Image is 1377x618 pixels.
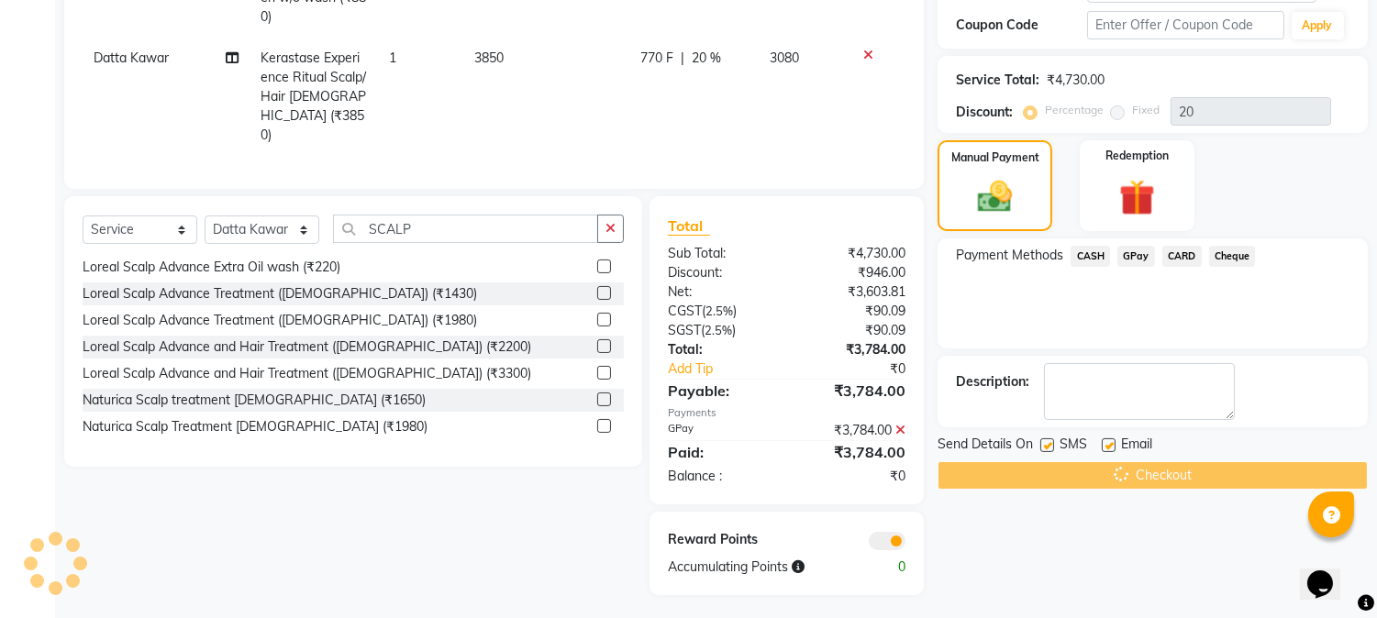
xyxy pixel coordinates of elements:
div: Payable: [654,380,787,402]
span: Total [668,216,710,236]
div: Loreal Scalp Advance Treatment ([DEMOGRAPHIC_DATA]) (₹1430) [83,284,477,303]
span: Datta Kawar [94,50,169,66]
label: Percentage [1045,102,1104,118]
div: Loreal Scalp Advance Extra Oil wash (₹220) [83,258,340,277]
span: Payment Methods [956,246,1063,265]
div: Coupon Code [956,16,1087,35]
span: Cheque [1209,246,1256,267]
div: Discount: [956,103,1013,122]
span: Send Details On [938,435,1033,458]
div: Total: [654,340,787,359]
span: 3850 [474,50,504,66]
div: ( ) [654,321,787,340]
div: Sub Total: [654,244,787,263]
div: ₹0 [809,359,920,379]
div: Paid: [654,441,787,463]
div: GPay [654,421,787,440]
div: ₹3,784.00 [787,340,920,359]
div: ₹4,730.00 [1047,71,1105,90]
img: _gift.svg [1108,175,1166,220]
input: Enter Offer / Coupon Code [1087,11,1283,39]
div: Naturica Scalp Treatment [DEMOGRAPHIC_DATA] (₹1980) [83,417,428,436]
div: ₹3,784.00 [787,441,920,463]
span: GPay [1117,246,1155,267]
div: ₹90.09 [787,302,920,321]
div: Reward Points [654,530,787,550]
div: Service Total: [956,71,1039,90]
span: SMS [1060,435,1087,458]
div: 0 [853,557,919,577]
div: Loreal Scalp Advance and Hair Treatment ([DEMOGRAPHIC_DATA]) (₹2200) [83,337,531,357]
div: Net: [654,282,787,302]
label: Redemption [1105,148,1169,164]
span: SGST [668,322,701,338]
div: Description: [956,372,1029,392]
span: 1 [389,50,396,66]
iframe: chat widget [1300,545,1359,600]
div: ₹946.00 [787,263,920,282]
div: ₹90.09 [787,321,920,340]
button: Apply [1292,12,1344,39]
span: CASH [1071,246,1110,267]
div: ₹3,784.00 [787,380,920,402]
span: 3080 [770,50,799,66]
span: 770 F [640,49,673,68]
div: Accumulating Points [654,557,853,577]
div: Loreal Scalp Advance and Hair Treatment ([DEMOGRAPHIC_DATA]) (₹3300) [83,364,531,383]
div: Balance : [654,467,787,486]
div: Loreal Scalp Advance Treatment ([DEMOGRAPHIC_DATA]) (₹1980) [83,311,477,330]
div: ( ) [654,302,787,321]
span: 2.5% [705,323,732,337]
div: ₹3,784.00 [787,421,920,440]
span: CARD [1162,246,1202,267]
div: ₹4,730.00 [787,244,920,263]
span: Kerastase Experience Ritual Scalp/Hair [DEMOGRAPHIC_DATA] (₹3850) [261,50,366,143]
span: | [681,49,684,68]
div: ₹3,603.81 [787,282,920,302]
div: Discount: [654,263,787,282]
span: 2.5% [705,303,733,318]
a: Add Tip [654,359,809,379]
label: Manual Payment [951,149,1039,166]
span: 20 % [692,49,721,68]
img: _cash.svg [967,177,1022,216]
div: Payments [668,405,905,421]
div: Naturica Scalp treatment [DEMOGRAPHIC_DATA] (₹1650) [83,391,426,410]
input: Search or Scan [333,215,598,243]
span: CGST [668,303,702,319]
span: Email [1121,435,1152,458]
label: Fixed [1132,102,1160,118]
div: ₹0 [787,467,920,486]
